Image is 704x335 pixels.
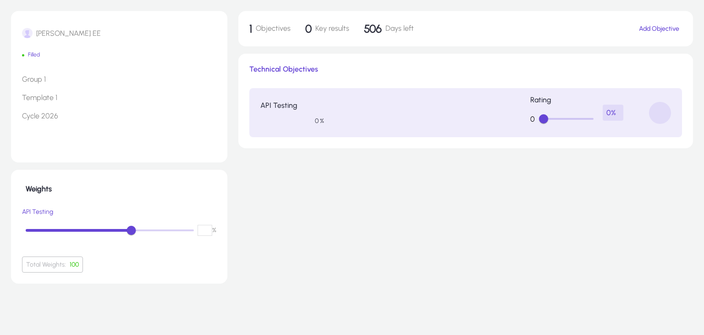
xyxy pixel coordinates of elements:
[22,73,216,84] p: Group 1
[315,117,324,125] span: 0 %
[632,24,682,34] button: Add Objective
[249,22,252,35] b: 1
[22,28,33,39] img: default-user.png
[198,225,216,236] label: %
[603,105,623,121] button: 0%
[191,261,205,268] span: Save
[22,135,93,151] button: Submit for approval
[22,257,83,273] p: Total Weights:
[22,181,216,193] h5: Weights
[530,95,597,104] p: Rating
[364,22,382,35] b: 506
[70,261,79,268] span: 100
[305,22,349,35] p: Key results
[305,22,312,35] b: 0
[180,256,216,273] button: Save
[22,51,216,58] p: Filled
[260,101,324,110] p: API Testing
[249,65,682,73] label: Technical Objectives
[364,22,414,35] p: Days left
[530,115,535,123] label: 0
[29,140,86,147] span: Submit for approval
[22,208,216,216] label: API Testing
[22,91,216,102] p: Template 1
[249,22,291,35] p: Objectives
[36,29,101,38] p: [PERSON_NAME] EE
[198,225,212,236] input: %
[22,109,216,120] p: Cycle 2026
